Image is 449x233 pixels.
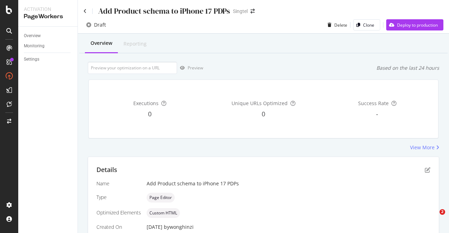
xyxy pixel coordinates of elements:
[334,22,347,28] div: Delete
[24,6,72,13] div: Activation
[147,224,430,231] div: [DATE]
[123,40,147,47] div: Reporting
[233,8,248,15] div: Singtel
[410,144,439,151] a: View More
[440,209,445,215] span: 2
[96,194,141,201] div: Type
[149,211,177,215] span: Custom HTML
[325,19,347,30] button: Delete
[96,209,141,216] div: Optimized Elements
[96,165,117,174] div: Details
[250,9,255,14] div: arrow-right-arrow-left
[147,180,430,187] div: Add Product schema to iPhone 17 PDPs
[397,22,438,28] div: Deploy to production
[24,42,45,50] div: Monitoring
[147,208,180,218] div: neutral label
[425,167,430,173] div: pen-to-square
[353,19,380,30] button: Clone
[188,65,203,71] div: Preview
[376,110,378,118] span: -
[376,64,439,71] div: Based on the last 24 hours
[83,9,87,14] a: Click to go back
[91,40,112,47] div: Overview
[24,56,73,63] a: Settings
[24,42,73,50] a: Monitoring
[363,22,374,28] div: Clone
[24,32,73,40] a: Overview
[98,6,230,16] div: Add Product schema to iPhone 17 PDPs
[24,56,39,63] div: Settings
[133,100,159,107] span: Executions
[24,32,41,40] div: Overview
[96,224,141,231] div: Created On
[358,100,389,107] span: Success Rate
[148,110,152,118] span: 0
[24,13,72,21] div: PageWorkers
[410,144,435,151] div: View More
[149,196,172,200] span: Page Editor
[147,193,175,203] div: neutral label
[232,100,288,107] span: Unique URLs Optimized
[94,21,106,28] div: Draft
[164,224,194,231] div: by wonghinzi
[386,19,443,30] button: Deploy to production
[88,62,177,74] input: Preview your optimization on a URL
[262,110,265,118] span: 0
[425,209,442,226] iframe: Intercom live chat
[177,62,203,74] button: Preview
[96,180,141,187] div: Name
